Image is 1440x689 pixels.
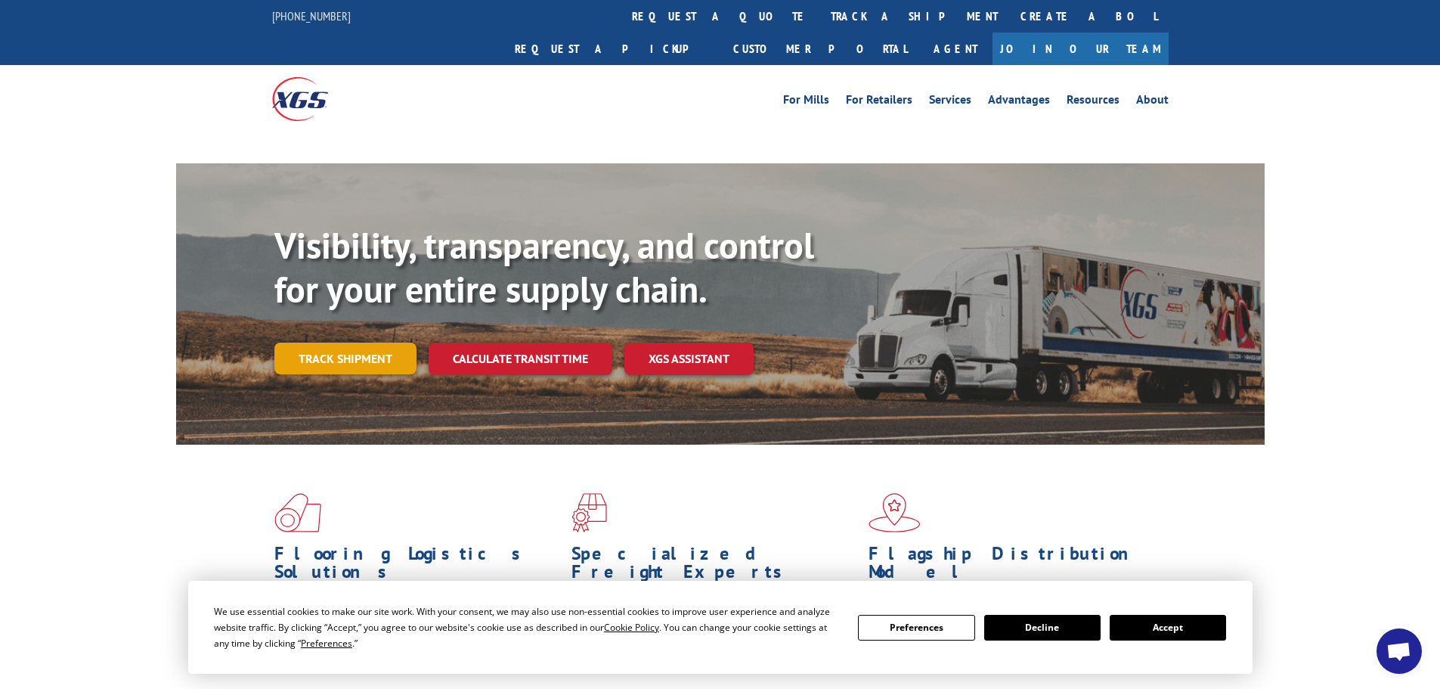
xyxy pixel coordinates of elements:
[571,545,857,588] h1: Specialized Freight Experts
[722,33,918,65] a: Customer Portal
[274,343,417,374] a: Track shipment
[1377,628,1422,674] div: Open chat
[988,94,1050,110] a: Advantages
[571,493,607,532] img: xgs-icon-focused-on-flooring-red
[869,545,1154,588] h1: Flagship Distribution Model
[274,222,814,312] b: Visibility, transparency, and control for your entire supply chain.
[188,581,1253,674] div: Cookie Consent Prompt
[604,621,659,634] span: Cookie Policy
[272,8,351,23] a: [PHONE_NUMBER]
[984,615,1101,641] button: Decline
[929,94,971,110] a: Services
[993,33,1169,65] a: Join Our Team
[918,33,993,65] a: Agent
[214,604,840,651] div: We use essential cookies to make our site work. With your consent, we may also use non-essential ...
[429,343,612,375] a: Calculate transit time
[846,94,912,110] a: For Retailers
[858,615,974,641] button: Preferences
[869,493,921,532] img: xgs-icon-flagship-distribution-model-red
[783,94,829,110] a: For Mills
[274,545,560,588] h1: Flooring Logistics Solutions
[624,343,754,375] a: XGS ASSISTANT
[1136,94,1169,110] a: About
[301,637,352,650] span: Preferences
[1067,94,1119,110] a: Resources
[503,33,722,65] a: Request a pickup
[274,493,321,532] img: xgs-icon-total-supply-chain-intelligence-red
[1110,615,1226,641] button: Accept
